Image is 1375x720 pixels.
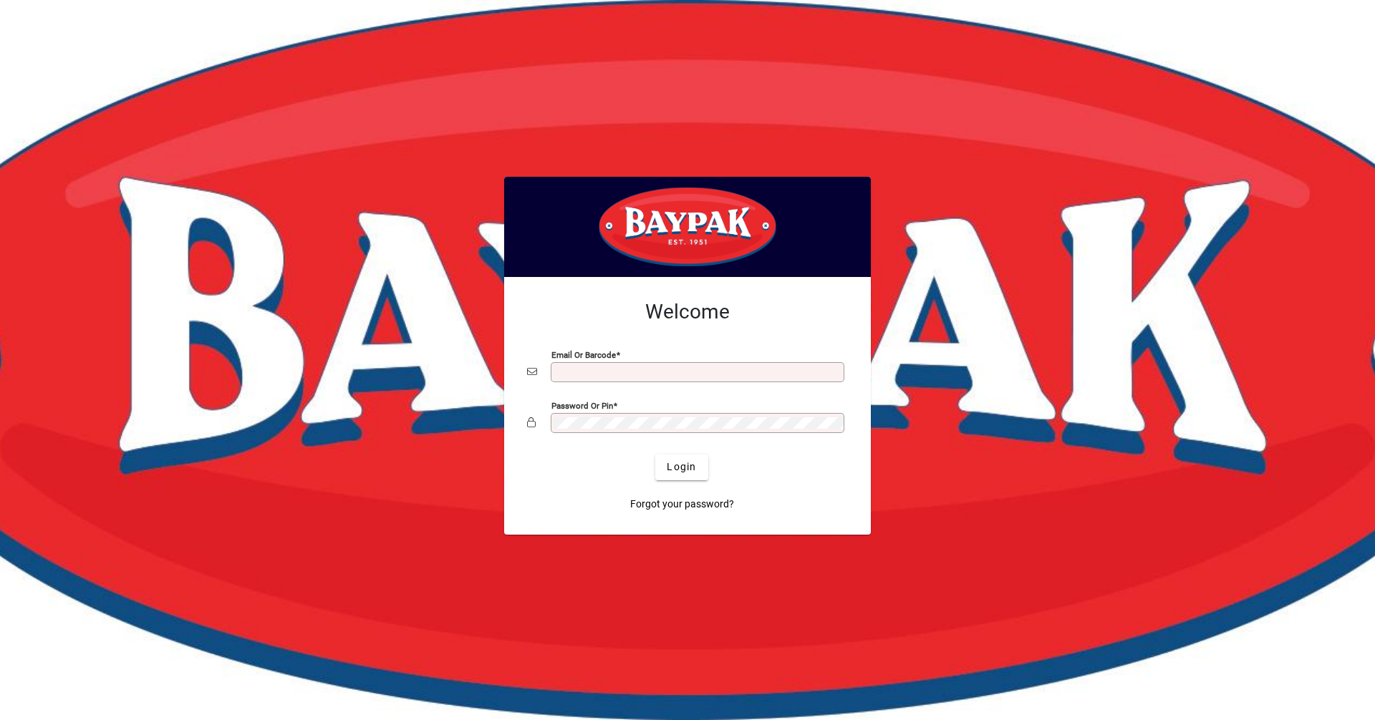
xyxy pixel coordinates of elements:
[624,492,740,517] a: Forgot your password?
[630,497,734,512] span: Forgot your password?
[527,300,848,324] h2: Welcome
[667,459,696,475] span: Login
[551,349,616,359] mat-label: Email or Barcode
[551,400,613,410] mat-label: Password or Pin
[655,454,708,480] button: Login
